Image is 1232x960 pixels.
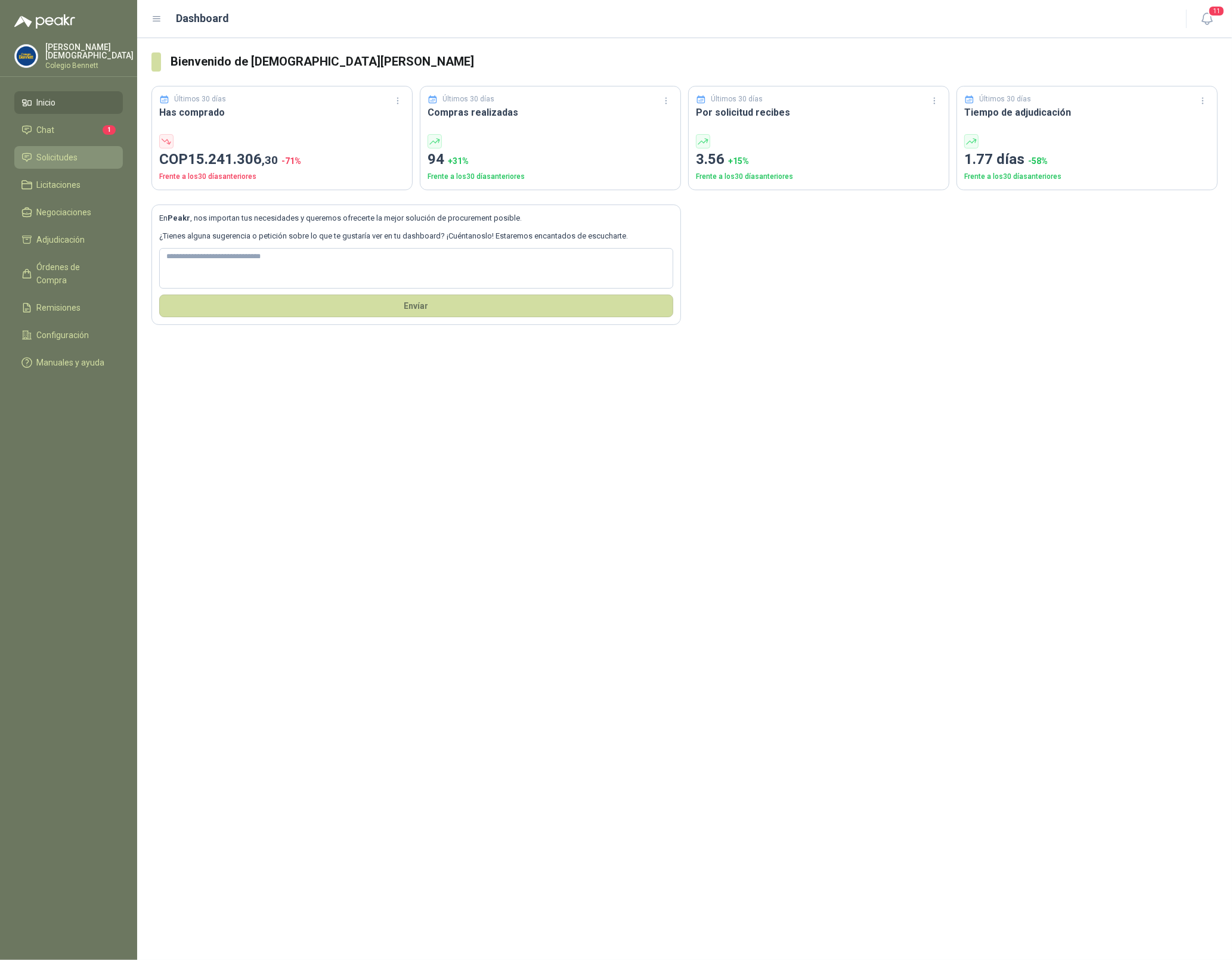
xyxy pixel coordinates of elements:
[964,148,1210,171] p: 1.77 días
[37,178,81,191] span: Licitaciones
[37,261,112,287] span: Órdenes de Compra
[964,171,1210,182] p: Frente a los 30 días anteriores
[177,10,230,27] h1: Dashboard
[159,212,673,224] p: En , nos importan tus necesidades y queremos ofrecerte la mejor solución de procurement posible.
[696,105,942,120] h3: Por solicitud recibes
[37,96,56,109] span: Inicio
[45,62,134,69] p: Colegio Bennett
[281,156,301,166] span: -71 %
[711,94,763,105] p: Últimos 30 días
[37,233,85,246] span: Adjudicación
[37,123,55,137] span: Chat
[428,171,673,182] p: Frente a los 30 días anteriores
[448,156,469,166] span: + 31 %
[37,206,92,219] span: Negociaciones
[14,146,123,169] a: Solicitudes
[14,351,123,374] a: Manuales y ayuda
[37,151,78,164] span: Solicitudes
[964,105,1210,120] h3: Tiempo de adjudicación
[14,119,123,141] a: Chat1
[159,105,405,120] h3: Has comprado
[262,153,278,167] span: ,30
[15,45,38,67] img: Company Logo
[443,94,495,105] p: Últimos 30 días
[728,156,749,166] span: + 15 %
[14,91,123,114] a: Inicio
[14,14,75,29] img: Logo peakr
[428,105,673,120] h3: Compras realizadas
[159,171,405,182] p: Frente a los 30 días anteriores
[37,301,81,314] span: Remisiones
[37,329,89,342] span: Configuración
[14,256,123,292] a: Órdenes de Compra
[696,171,942,182] p: Frente a los 30 días anteriores
[14,174,123,196] a: Licitaciones
[159,148,405,171] p: COP
[37,356,105,369] span: Manuales y ayuda
[45,43,134,60] p: [PERSON_NAME] [DEMOGRAPHIC_DATA]
[103,125,116,135] span: 1
[188,151,278,168] span: 15.241.306
[14,324,123,346] a: Configuración
[14,201,123,224] a: Negociaciones
[696,148,942,171] p: 3.56
[159,230,673,242] p: ¿Tienes alguna sugerencia o petición sobre lo que te gustaría ver en tu dashboard? ¡Cuéntanoslo! ...
[171,52,1218,71] h3: Bienvenido de [DEMOGRAPHIC_DATA][PERSON_NAME]
[1196,8,1218,30] button: 11
[980,94,1032,105] p: Últimos 30 días
[168,213,190,222] b: Peakr
[1028,156,1048,166] span: -58 %
[428,148,673,171] p: 94
[1208,5,1225,17] span: 11
[14,228,123,251] a: Adjudicación
[14,296,123,319] a: Remisiones
[159,295,673,317] button: Envíar
[175,94,227,105] p: Últimos 30 días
